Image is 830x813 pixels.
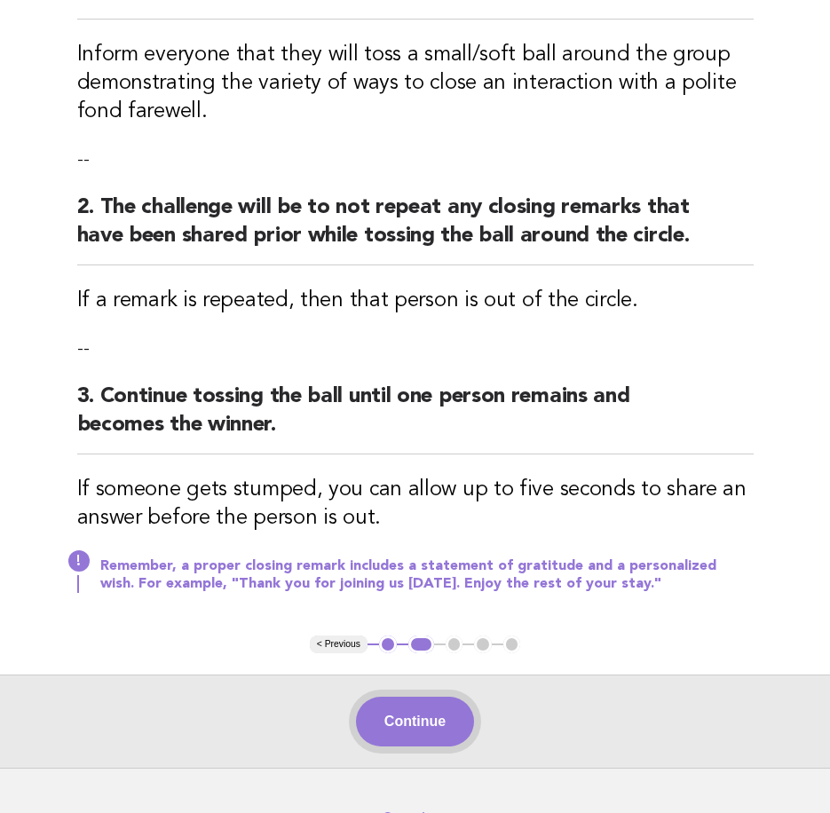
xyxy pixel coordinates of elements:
h3: If someone gets stumped, you can allow up to five seconds to share an answer before the person is... [77,476,754,533]
button: 2 [408,635,434,653]
p: -- [77,147,754,172]
p: -- [77,336,754,361]
h3: Inform everyone that they will toss a small/soft ball around the group demonstrating the variety ... [77,41,754,126]
h2: 3. Continue tossing the ball until one person remains and becomes the winner. [77,383,754,454]
h3: If a remark is repeated, then that person is out of the circle. [77,287,754,315]
button: Continue [356,697,474,746]
button: < Previous [310,635,368,653]
p: Remember, a proper closing remark includes a statement of gratitude and a personalized wish. For ... [100,557,754,593]
button: 1 [379,635,397,653]
h2: 2. The challenge will be to not repeat any closing remarks that have been shared prior while toss... [77,193,754,265]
